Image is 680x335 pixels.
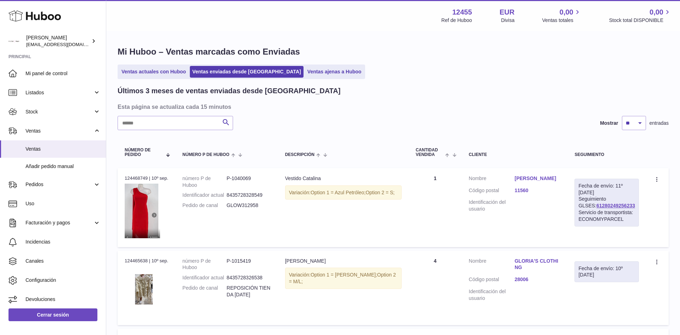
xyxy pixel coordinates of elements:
dt: Identificación del usuario [469,199,515,212]
span: Uso [25,200,101,207]
dt: Identificador actual [182,274,227,281]
span: Número de pedido [125,148,162,157]
span: Ventas totales [542,17,582,24]
span: Cantidad vendida [416,148,444,157]
span: 0,00 [650,7,663,17]
h1: Mi Huboo – Ventas marcadas como Enviadas [118,46,669,57]
div: Seguimiento GLSES: [574,179,639,227]
span: Option 1 = Azul Petróleo; [311,190,365,195]
div: 124468749 | 10º sep. [125,175,168,182]
div: 124465638 | 10º sep. [125,258,168,264]
strong: EUR [500,7,515,17]
div: [PERSON_NAME] [285,258,402,264]
a: 11560 [515,187,560,194]
span: Option 2 = M/L; [289,272,396,284]
dt: Pedido de canal [182,285,227,298]
dt: número P de Huboo [182,258,227,271]
span: Descripción [285,152,314,157]
dt: Nombre [469,175,515,184]
dt: Identificación del usuario [469,288,515,302]
img: pedidos@glowrias.com [8,36,19,46]
span: Option 1 = [PERSON_NAME]; [311,272,377,278]
span: número P de Huboo [182,152,229,157]
div: Vestido Catalina [285,175,402,182]
span: Añadir pedido manual [25,163,101,170]
a: 0,00 Ventas totales [542,7,582,24]
div: Seguimiento [574,152,639,157]
dd: 8435728326538 [227,274,271,281]
span: [EMAIL_ADDRESS][DOMAIN_NAME] [26,41,104,47]
td: 1 [409,168,462,247]
img: 24049.jpg [125,184,160,238]
span: Option 2 = S; [365,190,395,195]
span: Devoluciones [25,296,101,303]
div: Fecha de envío: 10º [DATE] [578,265,635,279]
dd: 8435728328549 [227,192,271,199]
a: 61280249256233 [596,203,635,208]
td: 4 [409,251,462,325]
span: Mi panel de control [25,70,101,77]
a: Cerrar sesión [8,308,97,321]
span: Pedidos [25,181,93,188]
a: GLORIA'S CLOTHING [515,258,560,271]
span: Configuración [25,277,101,284]
dd: REPOSICIÓN TIENDA [DATE] [227,285,271,298]
dd: GLOW312958 [227,202,271,209]
div: Servicio de transportista: ECONOMYPARCEL [578,209,635,223]
div: Fecha de envío: 11º [DATE] [578,183,635,196]
label: Mostrar [600,120,618,127]
div: Variación: [285,185,402,200]
div: Variación: [285,268,402,289]
div: Cliente [469,152,561,157]
a: 28006 [515,276,560,283]
span: 0,00 [560,7,573,17]
a: Ventas actuales con Huboo [119,66,188,78]
span: Stock [25,108,93,115]
span: Listados [25,89,93,96]
span: Facturación y pagos [25,219,93,226]
span: Ventas [25,146,101,152]
span: Incidencias [25,239,101,245]
h2: Últimos 3 meses de ventas enviadas desde [GEOGRAPHIC_DATA] [118,86,340,96]
a: 0,00 Stock total DISPONIBLE [609,7,671,24]
span: Stock total DISPONIBLE [609,17,671,24]
dt: Código postal [469,187,515,196]
dt: número P de Huboo [182,175,227,189]
dd: P-1040069 [227,175,271,189]
div: [PERSON_NAME] [26,34,90,48]
dt: Identificador actual [182,192,227,199]
strong: 12455 [452,7,472,17]
span: entradas [650,120,669,127]
img: 5022_1e8a4b23-59b5-4928-bcf0-ede2d8289a28.jpg [125,266,160,317]
div: Ref de Huboo [441,17,472,24]
span: Canales [25,258,101,264]
dt: Código postal [469,276,515,285]
div: Divisa [501,17,515,24]
dt: Pedido de canal [182,202,227,209]
span: Ventas [25,128,93,134]
h3: Esta página se actualiza cada 15 minutos [118,103,667,111]
a: [PERSON_NAME] [515,175,560,182]
dt: Nombre [469,258,515,273]
a: Ventas enviadas desde [GEOGRAPHIC_DATA] [190,66,304,78]
a: Ventas ajenas a Huboo [305,66,364,78]
dd: P-1015419 [227,258,271,271]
